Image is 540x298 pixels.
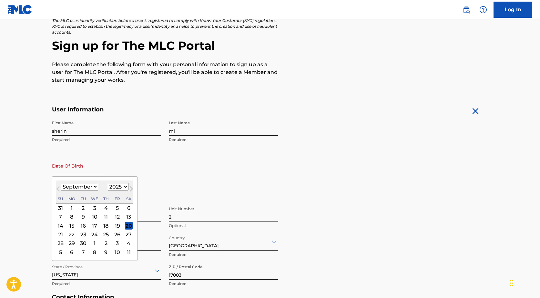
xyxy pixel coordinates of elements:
div: Choose Friday, September 19th, 2025 [114,222,121,230]
img: close [470,106,481,116]
a: Public Search [460,3,473,16]
div: Choose Tuesday, October 7th, 2025 [79,248,87,256]
div: Choose Friday, October 3rd, 2025 [114,240,121,247]
div: Wednesday [91,195,98,203]
div: Monday [68,195,76,203]
div: Choose Saturday, September 27th, 2025 [125,231,133,238]
div: Choose Tuesday, September 9th, 2025 [79,213,87,221]
div: Month September, 2025 [56,204,133,257]
div: Choose Wednesday, October 1st, 2025 [91,240,98,247]
div: Choose Thursday, September 18th, 2025 [102,222,110,230]
div: Choose Monday, October 6th, 2025 [68,248,76,256]
div: Choose Tuesday, September 16th, 2025 [79,222,87,230]
div: Choose Tuesday, September 30th, 2025 [79,240,87,247]
div: Choose Thursday, September 25th, 2025 [102,231,110,238]
p: Required [169,252,278,258]
div: Choose Saturday, September 13th, 2025 [125,213,133,221]
div: Choose Sunday, September 21st, 2025 [56,231,64,238]
p: The MLC uses identity verification before a user is registered to comply with Know Your Customer ... [52,18,278,35]
div: Choose Date [52,176,138,261]
p: Required [169,281,278,287]
div: Choose Sunday, September 7th, 2025 [56,213,64,221]
div: Choose Sunday, August 31st, 2025 [56,204,64,212]
div: Choose Wednesday, October 8th, 2025 [91,248,98,256]
div: Choose Friday, September 12th, 2025 [114,213,121,221]
p: Required [52,137,161,143]
div: Friday [114,195,121,203]
div: Tuesday [79,195,87,203]
img: MLC Logo [8,5,33,14]
div: Thursday [102,195,110,203]
p: Optional [169,223,278,229]
div: Choose Friday, September 26th, 2025 [114,231,121,238]
div: Saturday [125,195,133,203]
div: [GEOGRAPHIC_DATA] [169,233,278,249]
div: Choose Sunday, September 14th, 2025 [56,222,64,230]
button: Next Month [126,185,137,195]
div: Choose Thursday, September 4th, 2025 [102,204,110,212]
div: Choose Wednesday, September 10th, 2025 [91,213,98,221]
div: Choose Monday, September 1st, 2025 [68,204,76,212]
p: Required [169,137,278,143]
div: Choose Friday, October 10th, 2025 [114,248,121,256]
div: Choose Monday, September 22nd, 2025 [68,231,76,238]
div: Choose Sunday, September 28th, 2025 [56,240,64,247]
div: Glisser [510,273,514,293]
div: Choose Monday, September 8th, 2025 [68,213,76,221]
div: Choose Saturday, October 11th, 2025 [125,248,133,256]
div: Choose Thursday, September 11th, 2025 [102,213,110,221]
div: Help [477,3,490,16]
div: Choose Wednesday, September 17th, 2025 [91,222,98,230]
div: Choose Thursday, October 9th, 2025 [102,248,110,256]
div: Choose Saturday, September 6th, 2025 [125,204,133,212]
div: Choose Monday, September 15th, 2025 [68,222,76,230]
div: Choose Tuesday, September 2nd, 2025 [79,204,87,212]
div: Choose Saturday, September 20th, 2025 [125,222,133,230]
iframe: Chat Widget [508,267,540,298]
div: Choose Sunday, October 5th, 2025 [56,248,64,256]
div: Sunday [56,195,64,203]
div: Widget de chat [508,267,540,298]
p: Please complete the following form with your personal information to sign up as a user for The ML... [52,61,278,84]
a: Log In [494,2,532,18]
div: Choose Thursday, October 2nd, 2025 [102,240,110,247]
div: [US_STATE] [52,262,161,278]
h5: User Information [52,106,278,113]
button: Previous Month [53,185,63,195]
div: Choose Tuesday, September 23rd, 2025 [79,231,87,238]
label: Country [169,231,185,241]
div: Choose Wednesday, September 3rd, 2025 [91,204,98,212]
img: help [479,6,487,14]
div: Choose Monday, September 29th, 2025 [68,240,76,247]
div: Choose Wednesday, September 24th, 2025 [91,231,98,238]
div: Choose Saturday, October 4th, 2025 [125,240,133,247]
p: Required [52,281,161,287]
div: Choose Friday, September 5th, 2025 [114,204,121,212]
h2: Sign up for The MLC Portal [52,38,488,53]
img: search [463,6,470,14]
h5: Personal Address [52,196,488,203]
